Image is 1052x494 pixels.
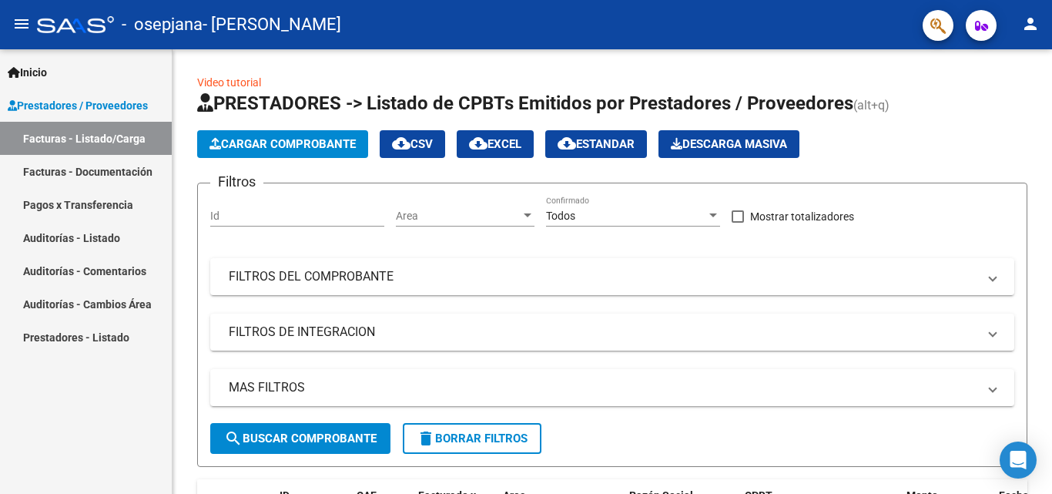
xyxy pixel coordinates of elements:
[1021,15,1040,33] mat-icon: person
[417,432,528,445] span: Borrar Filtros
[417,429,435,448] mat-icon: delete
[469,137,521,151] span: EXCEL
[750,207,854,226] span: Mostrar totalizadores
[469,134,487,153] mat-icon: cloud_download
[671,137,787,151] span: Descarga Masiva
[229,379,977,396] mat-panel-title: MAS FILTROS
[224,432,377,445] span: Buscar Comprobante
[545,130,647,158] button: Estandar
[197,92,853,114] span: PRESTADORES -> Listado de CPBTs Emitidos por Prestadores / Proveedores
[229,324,977,341] mat-panel-title: FILTROS DE INTEGRACION
[853,98,890,113] span: (alt+q)
[209,137,356,151] span: Cargar Comprobante
[380,130,445,158] button: CSV
[197,130,368,158] button: Cargar Comprobante
[558,137,635,151] span: Estandar
[8,97,148,114] span: Prestadores / Proveedores
[210,314,1014,351] mat-expansion-panel-header: FILTROS DE INTEGRACION
[396,210,521,223] span: Area
[403,423,541,454] button: Borrar Filtros
[392,137,433,151] span: CSV
[122,8,203,42] span: - osepjana
[392,134,410,153] mat-icon: cloud_download
[210,171,263,193] h3: Filtros
[558,134,576,153] mat-icon: cloud_download
[1000,442,1037,479] div: Open Intercom Messenger
[546,210,575,222] span: Todos
[224,429,243,448] mat-icon: search
[210,258,1014,295] mat-expansion-panel-header: FILTROS DEL COMPROBANTE
[12,15,31,33] mat-icon: menu
[229,268,977,285] mat-panel-title: FILTROS DEL COMPROBANTE
[658,130,799,158] app-download-masive: Descarga masiva de comprobantes (adjuntos)
[203,8,341,42] span: - [PERSON_NAME]
[457,130,534,158] button: EXCEL
[658,130,799,158] button: Descarga Masiva
[210,369,1014,406] mat-expansion-panel-header: MAS FILTROS
[210,423,390,454] button: Buscar Comprobante
[197,76,261,89] a: Video tutorial
[8,64,47,81] span: Inicio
